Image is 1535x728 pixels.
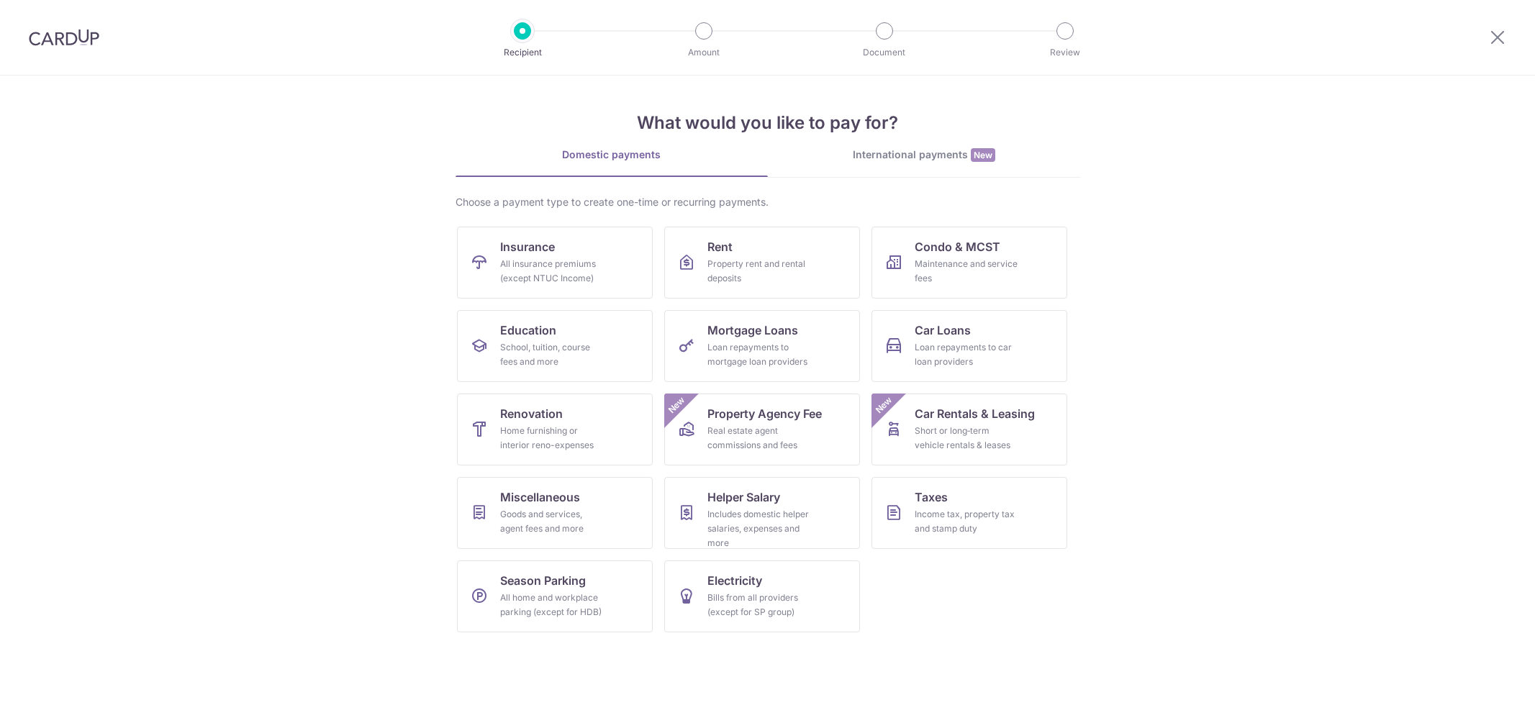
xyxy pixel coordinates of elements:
span: Car Loans [915,322,971,339]
a: EducationSchool, tuition, course fees and more [457,310,653,382]
span: Car Rentals & Leasing [915,405,1035,422]
a: Helper SalaryIncludes domestic helper salaries, expenses and more [664,477,860,549]
span: Condo & MCST [915,238,1000,255]
div: Home furnishing or interior reno-expenses [500,424,604,452]
div: Loan repayments to car loan providers [915,340,1018,369]
h4: What would you like to pay for? [456,110,1080,136]
p: Amount [651,45,757,60]
div: Maintenance and service fees [915,257,1018,286]
span: Electricity [707,572,762,589]
div: Income tax, property tax and stamp duty [915,507,1018,536]
img: CardUp [29,29,99,46]
div: Goods and services, agent fees and more [500,507,604,536]
a: Car Rentals & LeasingShort or long‑term vehicle rentals & leasesNew [871,393,1067,465]
p: Document [831,45,938,60]
span: Mortgage Loans [707,322,798,339]
span: Season Parking [500,572,586,589]
div: Domestic payments [456,147,768,162]
div: Real estate agent commissions and fees [707,424,811,452]
a: TaxesIncome tax, property tax and stamp duty [871,477,1067,549]
span: Miscellaneous [500,488,580,506]
span: Insurance [500,238,555,255]
p: Review [1012,45,1118,60]
a: Property Agency FeeReal estate agent commissions and feesNew [664,393,860,465]
div: Loan repayments to mortgage loan providers [707,340,811,369]
span: Taxes [915,488,948,506]
span: New [871,393,895,417]
a: InsuranceAll insurance premiums (except NTUC Income) [457,227,653,299]
span: Rent [707,238,733,255]
a: ElectricityBills from all providers (except for SP group) [664,560,860,632]
span: New [971,148,995,162]
div: All home and workplace parking (except for HDB) [500,591,604,619]
a: Mortgage LoansLoan repayments to mortgage loan providers [664,310,860,382]
div: Short or long‑term vehicle rentals & leases [915,424,1018,452]
a: Car LoansLoan repayments to car loan providers [871,310,1067,382]
div: Bills from all providers (except for SP group) [707,591,811,619]
a: MiscellaneousGoods and services, agent fees and more [457,477,653,549]
a: Season ParkingAll home and workplace parking (except for HDB) [457,560,653,632]
span: Helper Salary [707,488,780,506]
span: Property Agency Fee [707,405,822,422]
div: School, tuition, course fees and more [500,340,604,369]
span: Education [500,322,556,339]
span: Renovation [500,405,563,422]
div: Includes domestic helper salaries, expenses and more [707,507,811,550]
p: Recipient [469,45,576,60]
a: RentProperty rent and rental deposits [664,227,860,299]
div: All insurance premiums (except NTUC Income) [500,257,604,286]
div: Property rent and rental deposits [707,257,811,286]
div: Choose a payment type to create one-time or recurring payments. [456,195,1080,209]
a: RenovationHome furnishing or interior reno-expenses [457,393,653,465]
div: International payments [768,147,1080,163]
a: Condo & MCSTMaintenance and service fees [871,227,1067,299]
span: New [664,393,688,417]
